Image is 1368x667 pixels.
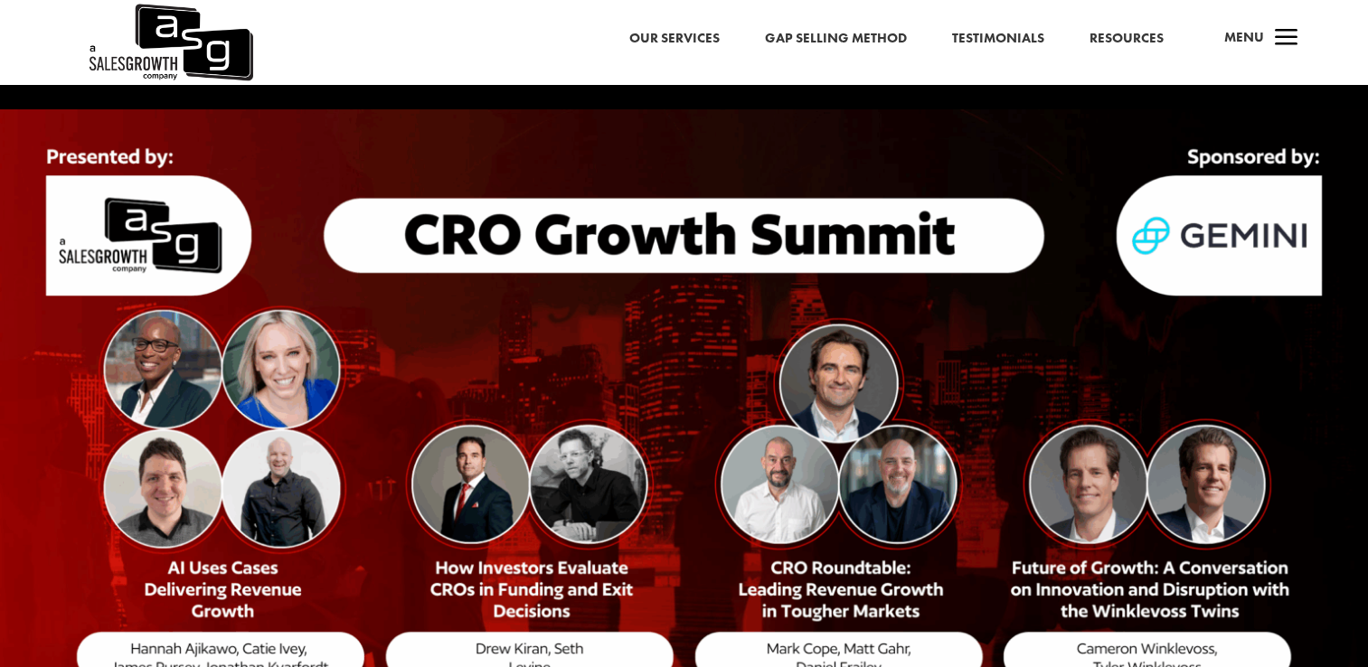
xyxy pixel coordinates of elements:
a: Resources [1090,27,1164,51]
a: Testimonials [952,27,1044,51]
span: Menu [1224,28,1264,46]
span: a [1269,21,1305,57]
a: Gap Selling Method [765,27,907,51]
a: Our Services [629,27,720,51]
